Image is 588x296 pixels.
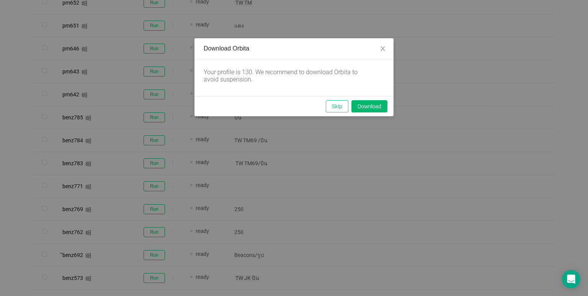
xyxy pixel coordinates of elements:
button: Download [351,100,387,112]
button: Close [372,38,394,60]
div: Open Intercom Messenger [562,270,580,288]
div: Download Orbita [204,44,384,53]
button: Skip [326,100,348,112]
div: Your profile is 130. We recommend to download Orbita to avoid suspension. [204,68,372,83]
i: icon: close [380,46,386,52]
